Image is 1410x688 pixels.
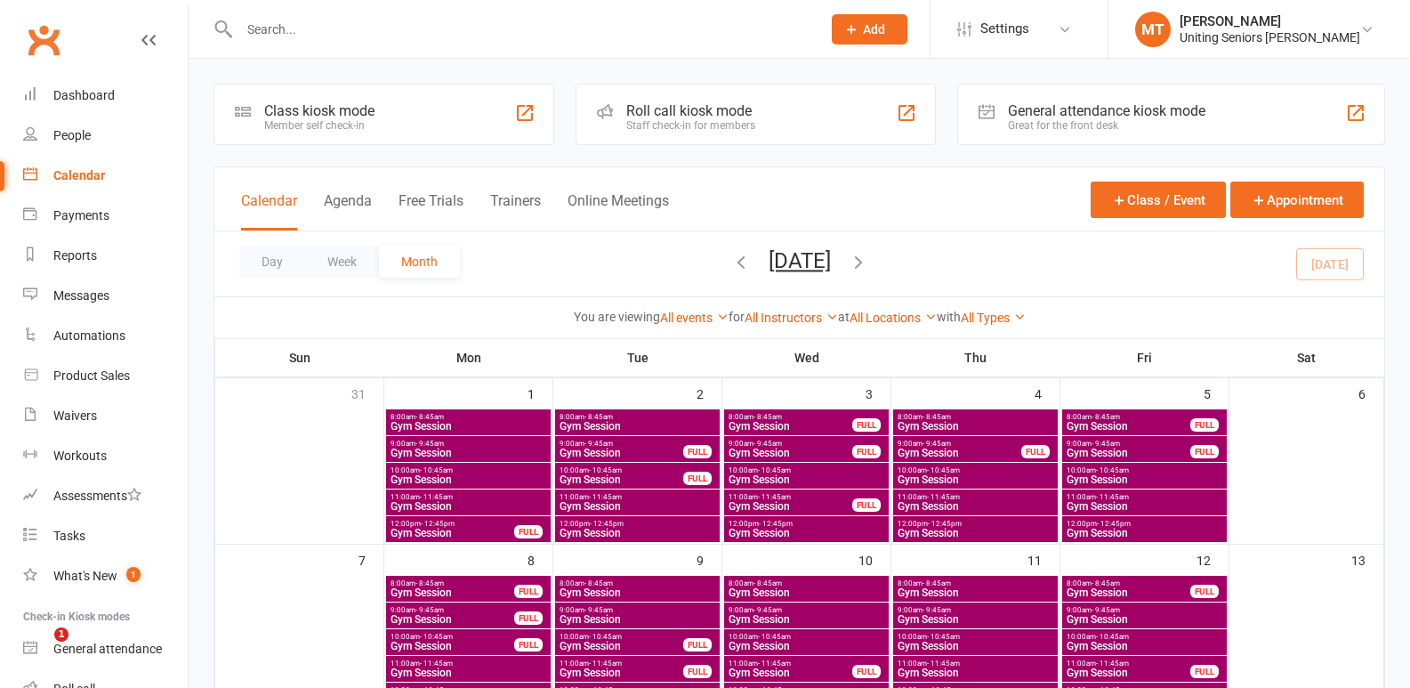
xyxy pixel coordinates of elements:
[53,489,141,503] div: Assessments
[1196,545,1229,574] div: 12
[683,445,712,458] div: FULL
[1066,660,1191,668] span: 11:00am
[54,627,68,642] span: 1
[490,192,541,231] button: Trainers
[390,448,547,458] span: Gym Session
[23,156,188,196] a: Calendar
[758,466,791,474] span: - 10:45am
[1066,421,1191,432] span: Gym Session
[390,579,515,587] span: 8:00am
[1096,660,1129,668] span: - 11:45am
[53,208,109,223] div: Payments
[1092,440,1120,448] span: - 9:45am
[728,421,853,432] span: Gym Session
[1066,466,1223,474] span: 10:00am
[589,466,622,474] span: - 10:45am
[514,611,543,625] div: FULL
[683,472,712,485] div: FULL
[897,633,1054,641] span: 10:00am
[553,339,722,376] th: Tue
[728,587,885,598] span: Gym Session
[1230,182,1364,218] button: Appointment
[728,660,853,668] span: 11:00am
[390,440,547,448] span: 9:00am
[1180,29,1360,45] div: Uniting Seniors [PERSON_NAME]
[390,587,515,598] span: Gym Session
[514,638,543,652] div: FULL
[928,520,962,528] span: - 12:45pm
[215,339,384,376] th: Sun
[420,466,453,474] span: - 10:45am
[234,17,809,42] input: Search...
[850,311,937,325] a: All Locations
[420,633,453,641] span: - 10:45am
[23,436,188,476] a: Workouts
[897,606,1054,614] span: 9:00am
[53,449,107,463] div: Workouts
[1066,448,1191,458] span: Gym Session
[420,493,453,501] span: - 11:45am
[390,633,515,641] span: 10:00am
[241,192,297,231] button: Calendar
[923,440,951,448] span: - 9:45am
[559,660,684,668] span: 11:00am
[559,614,716,625] span: Gym Session
[728,528,885,538] span: Gym Session
[728,413,853,421] span: 8:00am
[923,606,951,614] span: - 9:45am
[866,378,890,408] div: 3
[897,421,1054,432] span: Gym Session
[758,660,791,668] span: - 11:45am
[264,119,375,132] div: Member self check-in
[390,421,547,432] span: Gym Session
[897,587,1054,598] span: Gym Session
[584,413,613,421] span: - 8:45am
[1060,339,1229,376] th: Fri
[1066,520,1223,528] span: 12:00pm
[559,579,716,587] span: 8:00am
[1204,378,1229,408] div: 5
[1066,587,1191,598] span: Gym Session
[359,545,383,574] div: 7
[753,440,782,448] span: - 9:45am
[21,18,66,62] a: Clubworx
[897,660,1054,668] span: 11:00am
[239,246,305,278] button: Day
[390,641,515,652] span: Gym Session
[559,413,716,421] span: 8:00am
[1358,378,1383,408] div: 6
[559,466,684,474] span: 10:00am
[305,246,379,278] button: Week
[559,493,716,501] span: 11:00am
[1097,520,1131,528] span: - 12:45pm
[415,440,444,448] span: - 9:45am
[324,192,372,231] button: Agenda
[626,102,755,119] div: Roll call kiosk mode
[1066,413,1191,421] span: 8:00am
[1092,413,1120,421] span: - 8:45am
[897,528,1054,538] span: Gym Session
[390,501,547,512] span: Gym Session
[264,102,375,119] div: Class kiosk mode
[23,236,188,276] a: Reports
[384,339,553,376] th: Mon
[728,614,885,625] span: Gym Session
[53,88,115,102] div: Dashboard
[759,520,793,528] span: - 12:45pm
[1091,182,1226,218] button: Class / Event
[1008,102,1205,119] div: General attendance kiosk mode
[722,339,891,376] th: Wed
[852,445,881,458] div: FULL
[1092,606,1120,614] span: - 9:45am
[897,520,1054,528] span: 12:00pm
[1066,493,1223,501] span: 11:00am
[1066,641,1223,652] span: Gym Session
[1066,528,1223,538] span: Gym Session
[927,633,960,641] span: - 10:45am
[390,614,515,625] span: Gym Session
[1190,445,1219,458] div: FULL
[53,288,109,303] div: Messages
[390,474,547,485] span: Gym Session
[421,520,455,528] span: - 12:45pm
[1021,445,1050,458] div: FULL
